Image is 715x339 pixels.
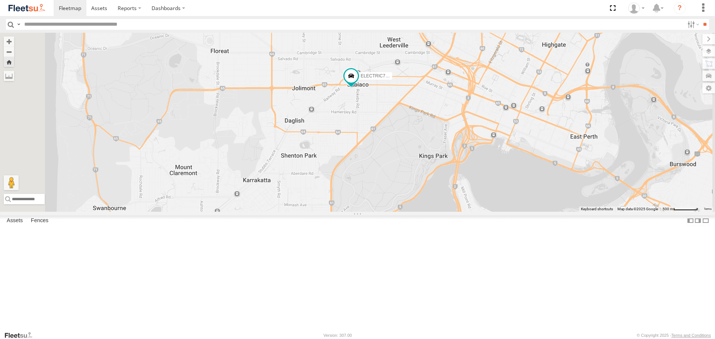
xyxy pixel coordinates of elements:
[4,175,19,190] button: Drag Pegman onto the map to open Street View
[702,215,709,226] label: Hide Summary Table
[684,19,700,30] label: Search Filter Options
[361,73,426,79] span: ELECTRIC7 - [PERSON_NAME]
[702,83,715,93] label: Map Settings
[617,207,658,211] span: Map data ©2025 Google
[704,207,712,210] a: Terms (opens in new tab)
[671,333,711,338] a: Terms and Conditions
[581,207,613,212] button: Keyboard shortcuts
[4,57,14,67] button: Zoom Home
[4,36,14,47] button: Zoom in
[662,207,673,211] span: 500 m
[4,332,38,339] a: Visit our Website
[660,207,700,212] button: Map Scale: 500 m per 62 pixels
[674,2,686,14] i: ?
[4,71,14,81] label: Measure
[7,3,46,13] img: fleetsu-logo-horizontal.svg
[4,47,14,57] button: Zoom out
[626,3,647,14] div: Wayne Betts
[27,216,52,226] label: Fences
[687,215,694,226] label: Dock Summary Table to the Left
[637,333,711,338] div: © Copyright 2025 -
[16,19,22,30] label: Search Query
[324,333,352,338] div: Version: 307.00
[3,216,26,226] label: Assets
[694,215,702,226] label: Dock Summary Table to the Right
